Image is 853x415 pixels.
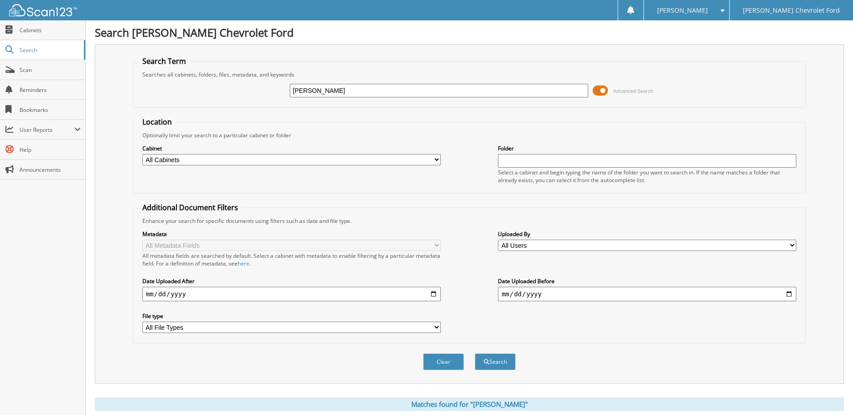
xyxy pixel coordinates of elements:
span: Search [19,46,79,54]
div: Select a cabinet and begin typing the name of the folder you want to search in. If the name match... [498,169,796,184]
input: start [142,287,441,301]
span: Announcements [19,166,81,174]
label: Date Uploaded Before [498,277,796,285]
legend: Search Term [138,56,190,66]
span: User Reports [19,126,74,134]
div: Searches all cabinets, folders, files, metadata, and keywords [138,71,801,78]
div: Optionally limit your search to a particular cabinet or folder [138,131,801,139]
span: Scan [19,66,81,74]
label: Cabinet [142,145,441,152]
label: File type [142,312,441,320]
span: [PERSON_NAME] Chevrolet Ford [743,8,840,13]
span: Reminders [19,86,81,94]
span: [PERSON_NAME] [657,8,708,13]
span: Advanced Search [613,87,653,94]
input: end [498,287,796,301]
img: scan123-logo-white.svg [9,4,77,16]
a: here [238,260,249,267]
button: Search [475,353,516,370]
span: Cabinets [19,26,81,34]
label: Folder [498,145,796,152]
h1: Search [PERSON_NAME] Chevrolet Ford [95,25,844,40]
label: Metadata [142,230,441,238]
div: All metadata fields are searched by default. Select a cabinet with metadata to enable filtering b... [142,252,441,267]
label: Date Uploaded After [142,277,441,285]
label: Uploaded By [498,230,796,238]
legend: Additional Document Filters [138,203,243,212]
legend: Location [138,117,176,127]
span: Help [19,146,81,154]
button: Clear [423,353,464,370]
div: Enhance your search for specific documents using filters such as date and file type. [138,217,801,225]
span: Bookmarks [19,106,81,114]
div: Matches found for "[PERSON_NAME]" [95,397,844,411]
